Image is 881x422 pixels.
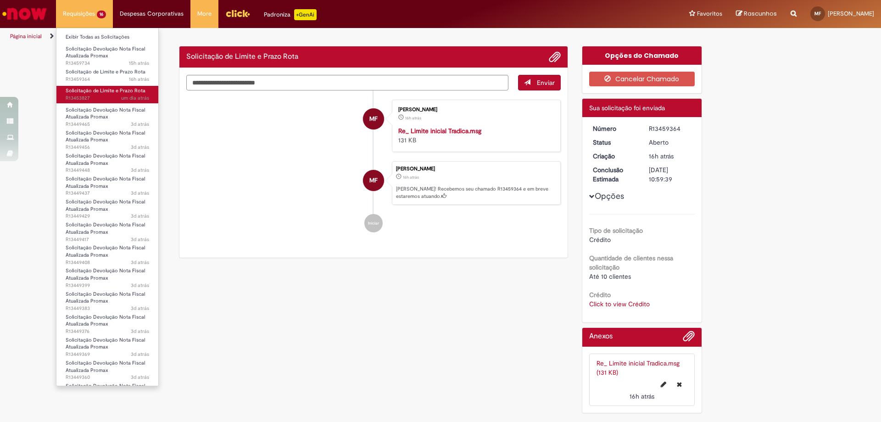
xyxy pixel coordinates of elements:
span: Solicitação Devolução Nota Fiscal Atualizada Promax [66,152,145,167]
span: Solicitação Devolução Nota Fiscal Atualizada Promax [66,337,145,351]
ul: Trilhas de página [7,28,580,45]
div: Padroniza [264,9,317,20]
button: Adicionar anexos [549,51,561,63]
time: 28/08/2025 16:59:30 [405,115,421,121]
span: um dia atrás [121,95,149,101]
span: R13449369 [66,351,149,358]
time: 26/08/2025 16:21:21 [131,144,149,151]
div: 28/08/2025 16:59:34 [649,152,691,161]
time: 26/08/2025 16:12:33 [131,305,149,312]
a: Aberto R13449376 : Solicitação Devolução Nota Fiscal Atualizada Promax [56,312,158,332]
span: MF [814,11,821,17]
span: MF [369,108,378,130]
span: Solicitação Devolução Nota Fiscal Atualizada Promax [66,129,145,144]
span: MF [369,169,378,191]
ul: Histórico de tíquete [186,90,561,242]
b: Quantidade de clientes nessa solicitação [589,254,673,271]
textarea: Digite sua mensagem aqui... [186,75,508,90]
span: R13459364 [66,76,149,83]
dt: Número [586,124,642,133]
span: Solicitação Devolução Nota Fiscal Atualizada Promax [66,175,145,190]
button: Adicionar anexos [683,330,695,347]
span: R13449429 [66,213,149,220]
a: Click to view Crédito [589,300,650,308]
div: Matheus Henrique Santos Farias [363,170,384,191]
span: 16h atrás [630,392,654,400]
a: Aberto R13449417 : Solicitação Devolução Nota Fiscal Atualizada Promax [56,220,158,240]
a: Aberto R13449429 : Solicitação Devolução Nota Fiscal Atualizada Promax [56,197,158,217]
div: Matheus Henrique Santos Farias [363,108,384,129]
a: Aberto R13449360 : Solicitação Devolução Nota Fiscal Atualizada Promax [56,358,158,378]
div: [PERSON_NAME] [398,107,551,113]
ul: Requisições [56,28,159,386]
span: 15h atrás [129,60,149,67]
button: Cancelar Chamado [589,72,695,86]
span: 16h atrás [405,115,421,121]
span: R13459734 [66,60,149,67]
img: click_logo_yellow_360x200.png [225,6,250,20]
div: Opções do Chamado [582,46,702,65]
span: [PERSON_NAME] [828,10,874,17]
a: Aberto R13449465 : Solicitação Devolução Nota Fiscal Atualizada Promax [56,105,158,125]
span: R13449360 [66,374,149,381]
button: Enviar [518,75,561,90]
a: Aberto R13449408 : Solicitação Devolução Nota Fiscal Atualizada Promax [56,243,158,263]
time: 26/08/2025 16:19:46 [131,190,149,197]
h2: Solicitação de Limite e Prazo Rota Histórico de tíquete [186,53,298,61]
a: Exibir Todas as Solicitações [56,32,158,42]
span: R13449399 [66,282,149,289]
span: Solicitação Devolução Nota Fiscal Atualizada Promax [66,198,145,213]
p: [PERSON_NAME]! Recebemos seu chamado R13459364 e em breve estaremos atuando. [396,186,556,200]
span: Solicitação Devolução Nota Fiscal Atualizada Promax [66,383,145,397]
span: Solicitação de Limite e Prazo Rota [66,87,145,94]
span: 16h atrás [649,152,674,160]
span: 3d atrás [131,121,149,128]
span: 3d atrás [131,190,149,197]
a: Aberto R13449383 : Solicitação Devolução Nota Fiscal Atualizada Promax [56,289,158,309]
time: 26/08/2025 16:15:38 [131,282,149,289]
b: Crédito [589,291,611,299]
span: Sua solicitação foi enviada [589,104,665,112]
a: Aberto R13449456 : Solicitação Devolução Nota Fiscal Atualizada Promax [56,128,158,148]
div: [DATE] 10:59:39 [649,165,691,184]
a: Aberto R13453827 : Solicitação de Limite e Prazo Rota [56,86,158,103]
img: ServiceNow [1,5,48,23]
dt: Conclusão Estimada [586,165,642,184]
time: 26/08/2025 16:20:34 [131,167,149,174]
span: 3d atrás [131,305,149,312]
time: 28/08/2025 16:59:34 [649,152,674,160]
time: 28/08/2025 16:59:37 [129,76,149,83]
a: Aberto R13448094 : Solicitação Devolução Nota Fiscal Atualizada Promax [56,381,158,401]
span: Favoritos [697,9,722,18]
span: 3d atrás [131,236,149,243]
li: Matheus Henrique Santos Farias [186,161,561,205]
p: +GenAi [294,9,317,20]
dt: Status [586,138,642,147]
span: Despesas Corporativas [120,9,184,18]
time: 26/08/2025 16:17:56 [131,236,149,243]
span: R13449376 [66,328,149,335]
span: Solicitação de Limite e Prazo Rota [66,68,145,75]
a: Aberto R13459364 : Solicitação de Limite e Prazo Rota [56,67,158,84]
span: 16h atrás [129,76,149,83]
span: Solicitação Devolução Nota Fiscal Atualizada Promax [66,221,145,236]
span: R13449437 [66,190,149,197]
span: Solicitação Devolução Nota Fiscal Atualizada Promax [66,244,145,259]
span: 16h atrás [403,174,419,180]
time: 26/08/2025 16:16:18 [131,259,149,266]
span: 3d atrás [131,167,149,174]
span: R13449448 [66,167,149,174]
span: Até 10 clientes [589,272,631,281]
span: Solicitação Devolução Nota Fiscal Atualizada Promax [66,360,145,374]
span: Crédito [589,236,611,244]
span: 3d atrás [131,351,149,358]
span: R13453827 [66,95,149,102]
time: 28/08/2025 17:53:59 [129,60,149,67]
span: Solicitação Devolução Nota Fiscal Atualizada Promax [66,291,145,305]
a: Re_ Limite inicial Tradica.msg [398,127,481,135]
span: Rascunhos [744,9,777,18]
span: 3d atrás [131,328,149,335]
span: 3d atrás [131,144,149,151]
span: Enviar [537,79,555,87]
span: 3d atrás [131,259,149,266]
